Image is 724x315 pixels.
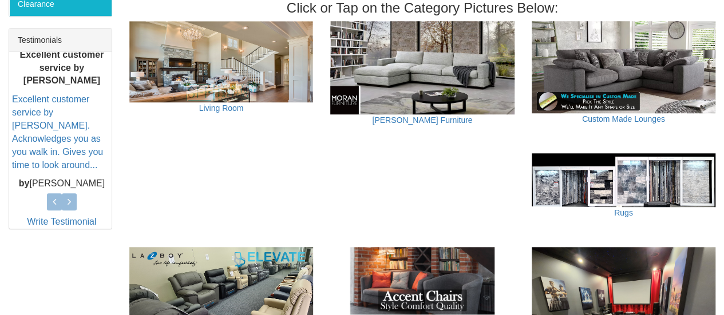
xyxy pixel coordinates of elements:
[582,114,665,123] a: Custom Made Lounges
[330,247,514,314] img: Accent Chairs
[532,21,715,113] img: Custom Made Lounges
[129,21,313,102] img: Living Room
[532,153,715,207] img: Rugs
[9,29,112,52] div: Testimonials
[614,208,633,217] a: Rugs
[129,1,715,15] h3: Click or Tap on the Category Pictures Below:
[12,177,112,190] p: [PERSON_NAME]
[330,21,514,114] img: Moran Furniture
[19,178,30,188] b: by
[372,115,472,125] a: [PERSON_NAME] Furniture
[199,103,244,113] a: Living Room
[27,217,96,226] a: Write Testimonial
[20,50,104,86] b: Excellent customer service by [PERSON_NAME]
[12,94,103,169] a: Excellent customer service by [PERSON_NAME]. Acknowledges you as you walk in. Gives you time to l...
